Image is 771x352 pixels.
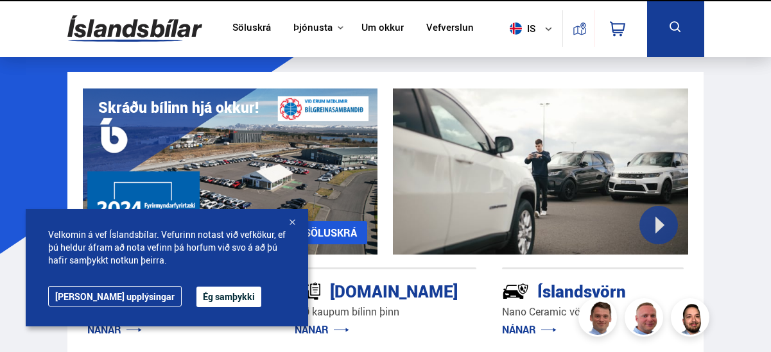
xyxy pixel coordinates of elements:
img: eKx6w-_Home_640_.png [83,88,378,255]
img: G0Ugv5HjCgRt.svg [67,8,202,49]
a: Vefverslun [426,22,474,35]
a: [PERSON_NAME] upplýsingar [48,286,182,306]
button: is [505,10,562,47]
p: Nano Ceramic vörn [502,305,684,319]
img: nhp88E3Fdnt1Opn2.png [673,300,711,339]
button: Ég samþykki [196,287,261,307]
a: NÁNAR [87,323,142,337]
div: [DOMAIN_NAME] [295,279,431,301]
img: -Svtn6bYgwAsiwNX.svg [502,278,529,305]
img: FbJEzSuNWCJXmdc-.webp [580,300,619,339]
a: NÁNAR [295,323,349,337]
span: Velkomin á vef Íslandsbílar. Vefurinn notast við vefkökur, ef þú heldur áfram að nota vefinn þá h... [48,228,286,267]
img: siFngHWaQ9KaOqBr.png [627,300,665,339]
a: NÁNAR [502,323,557,337]
button: Þjónusta [293,22,333,34]
h1: Skráðu bílinn hjá okkur! [98,99,259,116]
a: SÖLUSKRÁ [294,221,367,244]
p: Við kaupum bílinn þinn [295,305,476,319]
span: is [505,22,537,35]
a: Söluskrá [232,22,271,35]
a: Um okkur [361,22,404,35]
div: Íslandsvörn [502,279,638,301]
img: svg+xml;base64,PHN2ZyB4bWxucz0iaHR0cDovL3d3dy53My5vcmcvMjAwMC9zdmciIHdpZHRoPSI1MTIiIGhlaWdodD0iNT... [510,22,522,35]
